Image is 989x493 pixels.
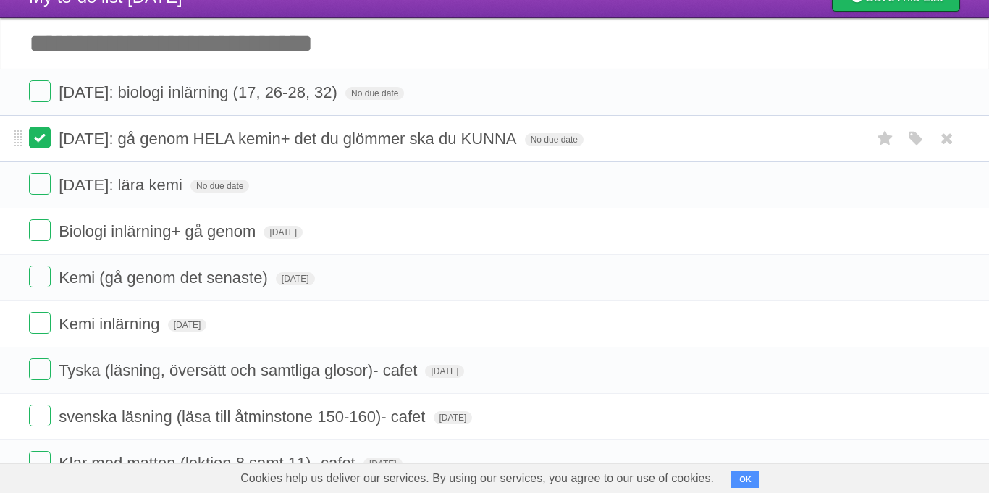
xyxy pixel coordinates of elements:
label: Done [29,312,51,334]
span: [DATE]: biologi inlärning (17, 26-28, 32) [59,83,341,101]
label: Done [29,405,51,426]
label: Done [29,358,51,380]
span: Kemi inlärning [59,315,163,333]
span: [DATE] [363,458,403,471]
span: [DATE] [276,272,315,285]
span: [DATE]: gå genom HELA kemin+ det du glömmer ska du KUNNA [59,130,520,148]
span: [DATE] [425,365,464,378]
span: No due date [190,180,249,193]
span: svenska läsning (läsa till åtminstone 150-160)- cafet [59,408,429,426]
label: Star task [872,127,899,151]
span: [DATE]: lära kemi [59,176,186,194]
span: [DATE] [168,319,207,332]
span: Tyska (läsning, översätt och samtliga glosor)- cafet [59,361,421,379]
span: Biologi inlärning+ gå genom [59,222,259,240]
span: [DATE] [434,411,473,424]
label: Done [29,173,51,195]
button: OK [731,471,759,488]
span: No due date [525,133,584,146]
span: No due date [345,87,404,100]
label: Done [29,451,51,473]
span: [DATE] [264,226,303,239]
label: Done [29,219,51,241]
span: Cookies help us deliver our services. By using our services, you agree to our use of cookies. [226,464,728,493]
label: Done [29,80,51,102]
span: Klar med matten (lektion 8 samt 11)- cafet [59,454,359,472]
label: Done [29,266,51,287]
label: Done [29,127,51,148]
span: Kemi (gå genom det senaste) [59,269,272,287]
